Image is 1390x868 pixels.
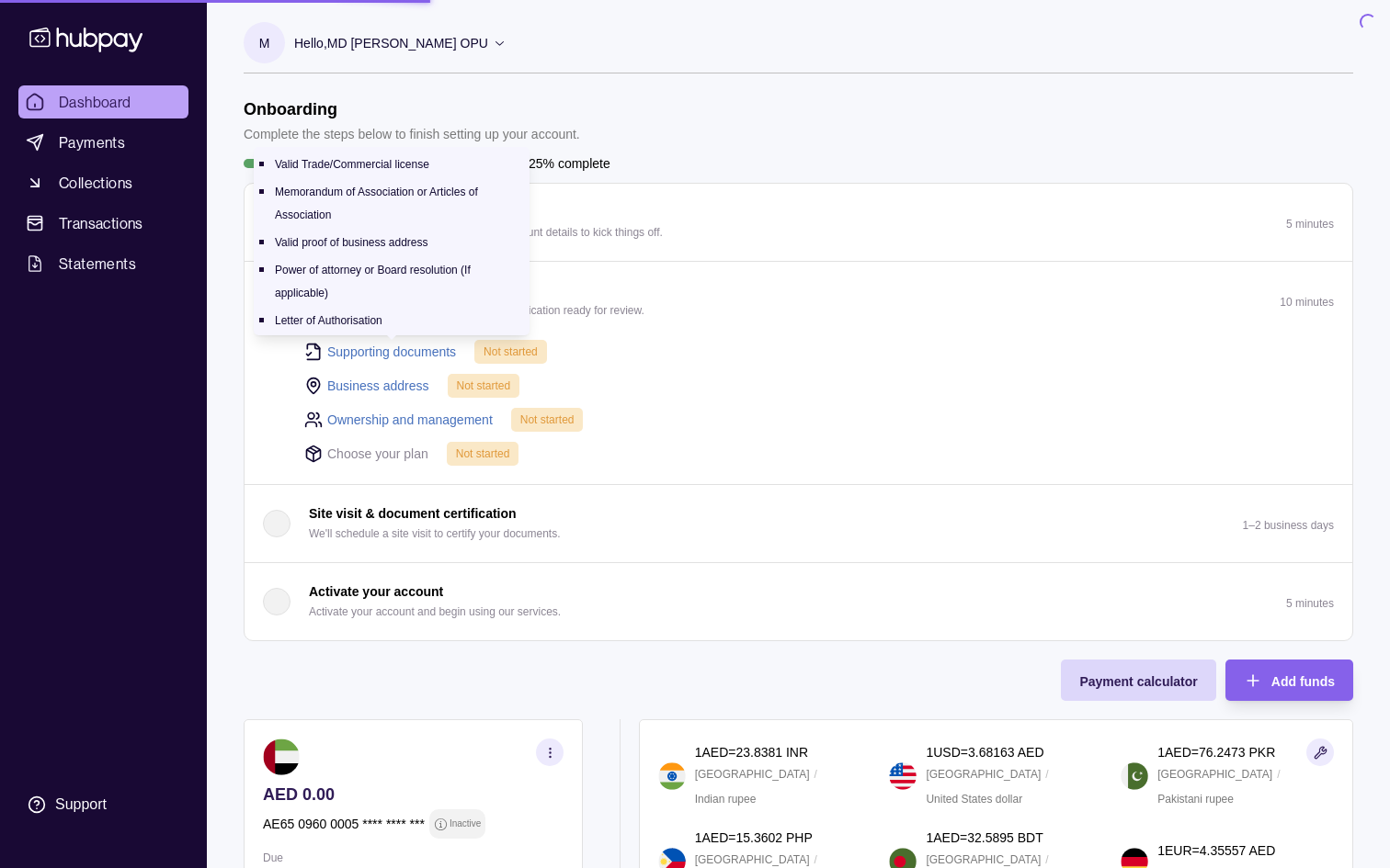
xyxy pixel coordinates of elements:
[263,848,564,868] p: Due
[275,264,471,299] p: Power of attorney or Board resolution (If applicable)
[55,795,107,815] div: Support
[309,602,561,622] p: Activate your account and begin using our services.
[1121,762,1148,790] img: pk
[244,99,580,119] h1: Onboarding
[484,345,538,358] span: Not started
[456,447,510,460] span: Not started
[695,742,808,762] p: 1 AED = 23.8381 INR
[245,485,1352,562] button: Site visit & document certification We'll schedule a site visit to certify your documents.1–2 bus...
[1286,218,1334,231] p: 5 minutes
[263,738,300,775] img: ae
[1045,764,1048,784] p: /
[59,91,131,113] span: Dashboard
[520,413,575,426] span: Not started
[658,762,686,790] img: in
[327,410,493,430] a: Ownership and management
[18,126,188,159] a: Payments
[695,828,813,848] p: 1 AED = 15.3602 PHP
[327,444,428,464] p: Choose your plan
[450,814,481,834] p: Inactive
[245,339,1352,484] div: Submit application Complete the following tasks to get your application ready for review.10 minutes
[275,158,429,171] p: Valid Trade/Commercial license
[1157,742,1275,762] p: 1 AED = 76.2473 PKR
[327,342,456,362] a: Supporting documents
[18,85,188,118] a: Dashboard
[59,131,125,153] span: Payments
[59,212,143,234] span: Transactions
[309,524,561,544] p: We'll schedule a site visit to certify your documents.
[275,236,428,249] p: Valid proof of business address
[1157,789,1234,809] p: Pakistani rupee
[245,184,1352,261] button: Register your account Let's start with the basics. Confirm your account details to kick things of...
[59,172,132,194] span: Collections
[275,186,478,221] p: Memorandum of Association or Articles of Association
[1271,674,1335,689] span: Add funds
[275,314,382,327] p: Letter of Authorisation
[1225,659,1353,701] button: Add funds
[244,124,580,144] p: Complete the steps below to finish setting up your account.
[245,563,1352,640] button: Activate your account Activate your account and begin using our services.5 minutes
[59,253,136,275] span: Statements
[18,207,188,240] a: Transactions
[18,785,188,824] a: Support
[926,789,1022,809] p: United States dollar
[926,742,1043,762] p: 1 USD = 3.68163 AED
[1061,659,1215,701] button: Payment calculator
[1079,674,1197,689] span: Payment calculator
[1157,764,1272,784] p: [GEOGRAPHIC_DATA]
[1243,519,1334,532] p: 1–2 business days
[18,166,188,199] a: Collections
[1277,764,1280,784] p: /
[1286,597,1334,610] p: 5 minutes
[309,503,517,524] p: Site visit & document certification
[259,33,270,53] p: M
[695,764,810,784] p: [GEOGRAPHIC_DATA]
[327,376,429,396] a: Business address
[529,153,610,174] p: 25% complete
[263,784,564,805] p: AED 0.00
[1280,296,1334,309] p: 10 minutes
[926,828,1042,848] p: 1 AED = 32.5895 BDT
[294,33,488,53] p: Hello, MD [PERSON_NAME] OPU
[245,262,1352,339] button: Submit application Complete the following tasks to get your application ready for review.10 minutes
[1157,840,1275,861] p: 1 EUR = 4.35557 AED
[457,379,511,392] span: Not started
[815,764,817,784] p: /
[889,762,917,790] img: us
[309,581,443,602] p: Activate your account
[695,789,757,809] p: Indian rupee
[926,764,1041,784] p: [GEOGRAPHIC_DATA]
[18,247,188,280] a: Statements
